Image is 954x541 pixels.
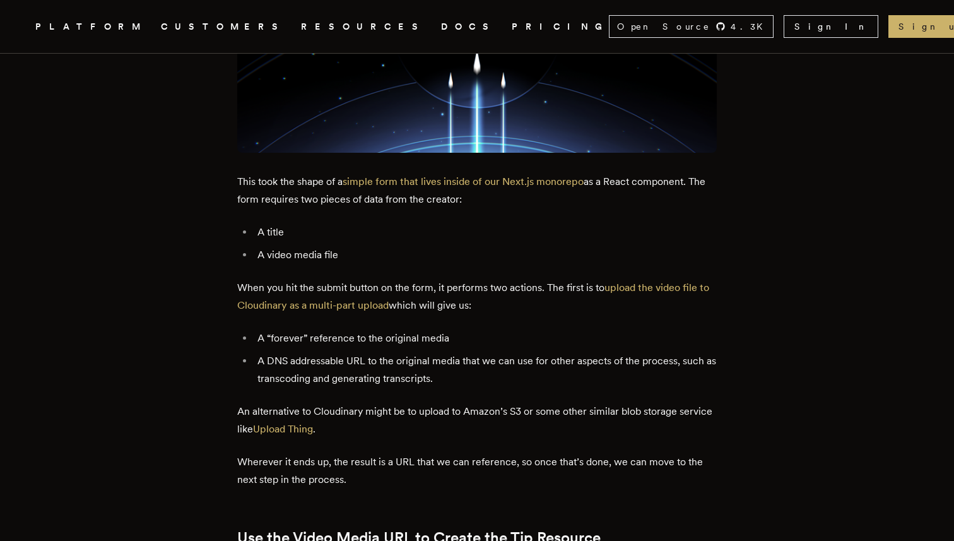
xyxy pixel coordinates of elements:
a: DOCS [441,19,497,35]
button: PLATFORM [35,19,146,35]
a: PRICING [512,19,609,35]
p: This took the shape of a as a React component. The form requires two pieces of data from the crea... [237,173,717,208]
li: A “forever” reference to the original media [254,330,717,347]
li: A DNS addressable URL to the original media that we can use for other aspects of the process, suc... [254,352,717,388]
a: Upload Thing [253,423,313,435]
a: simple form that lives inside of our Next.js monorepo [343,175,584,187]
li: A video media file [254,246,717,264]
button: RESOURCES [301,19,426,35]
p: An alternative to Cloudinary might be to upload to Amazon’s S3 or some other similar blob storage... [237,403,717,438]
p: Wherever it ends up, the result is a URL that we can reference, so once that’s done, we can move ... [237,453,717,489]
a: Sign In [784,15,878,38]
a: CUSTOMERS [161,19,286,35]
span: 4.3 K [731,20,770,33]
li: A title [254,223,717,241]
span: Open Source [617,20,710,33]
p: When you hit the submit button on the form, it performs two actions. The first is to which will g... [237,279,717,314]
